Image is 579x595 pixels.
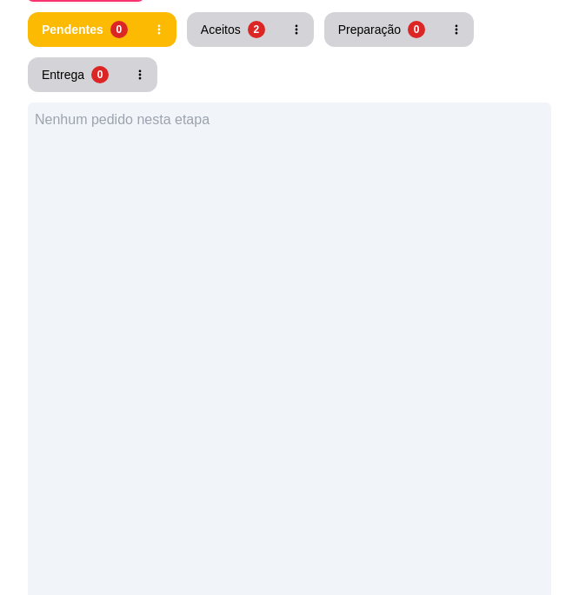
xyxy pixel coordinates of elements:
button: Preparação0 [324,12,439,47]
div: 2 [248,21,265,38]
div: 0 [110,21,128,38]
button: Aceitos2 [187,12,279,47]
div: 0 [91,66,109,83]
div: 0 [408,21,425,38]
div: Preparação [338,21,401,38]
div: Aceitos [201,21,241,38]
div: Pendentes [42,21,103,38]
div: Nenhum pedido nesta etapa [35,109,544,130]
button: Entrega0 [28,57,123,92]
div: Entrega [42,66,84,83]
button: Pendentes0 [28,12,142,47]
